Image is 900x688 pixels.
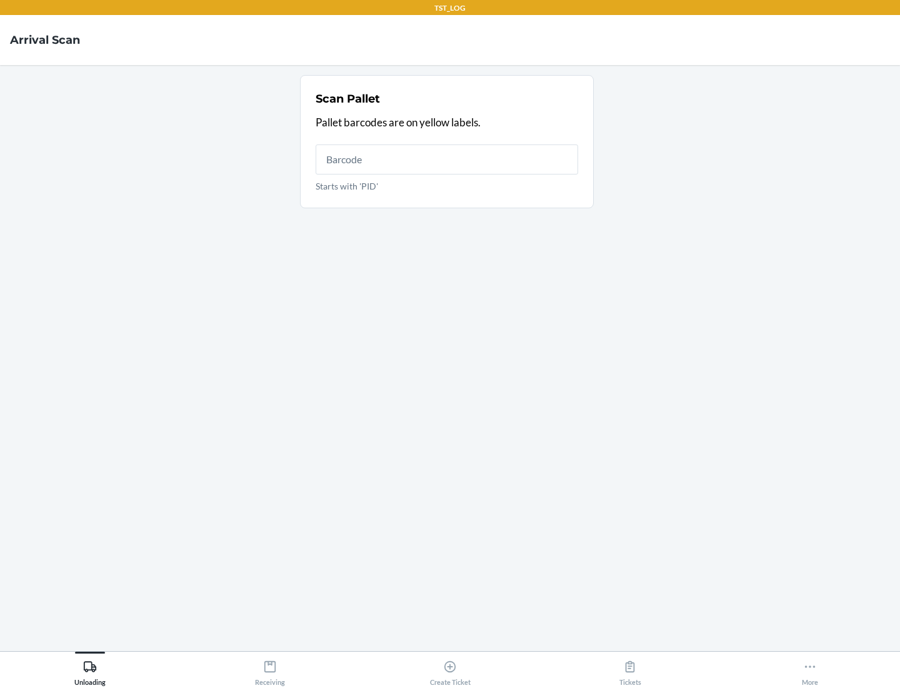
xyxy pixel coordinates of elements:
[316,114,578,131] p: Pallet barcodes are on yellow labels.
[180,652,360,686] button: Receiving
[434,3,466,14] p: TST_LOG
[430,655,471,686] div: Create Ticket
[316,91,380,107] h2: Scan Pallet
[74,655,106,686] div: Unloading
[540,652,720,686] button: Tickets
[802,655,818,686] div: More
[316,144,578,175] input: Starts with 'PID'
[720,652,900,686] button: More
[619,655,641,686] div: Tickets
[360,652,540,686] button: Create Ticket
[255,655,285,686] div: Receiving
[10,32,80,48] h4: Arrival Scan
[316,180,578,193] p: Starts with 'PID'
